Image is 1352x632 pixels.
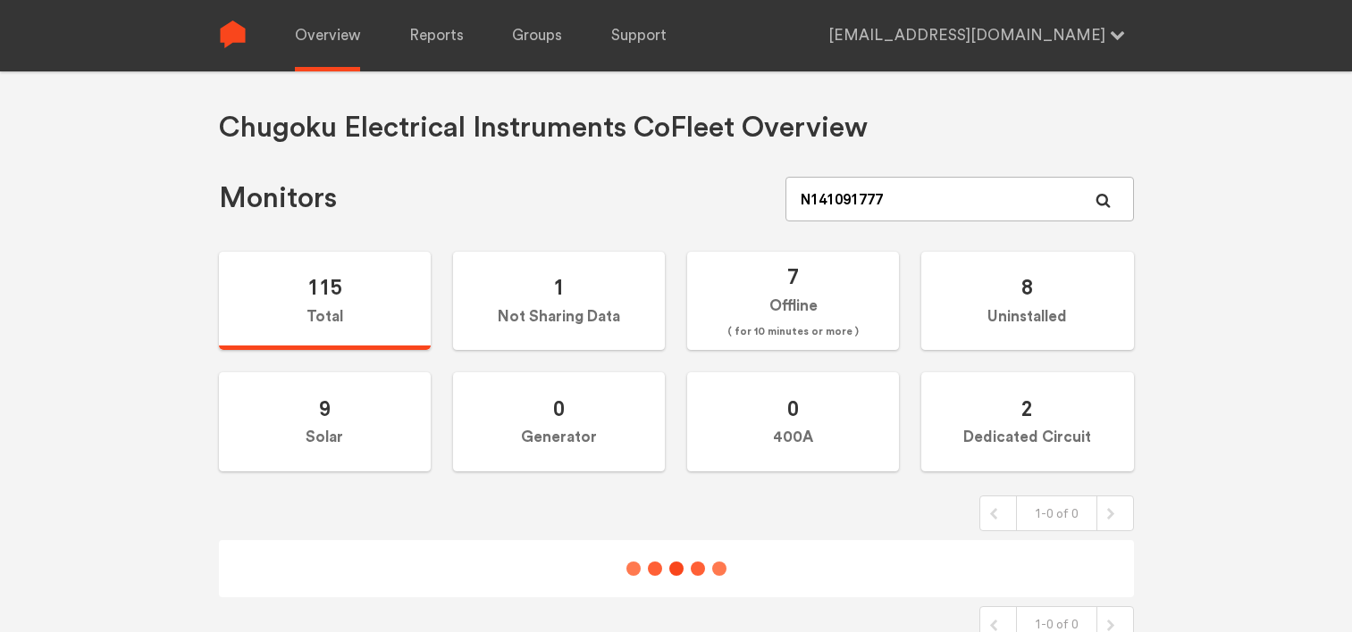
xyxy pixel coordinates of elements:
[453,372,665,471] label: Generator
[687,252,899,351] label: Offline
[921,252,1133,351] label: Uninstalled
[1016,496,1097,530] div: 1-0 of 0
[787,395,799,421] span: 0
[1021,274,1033,300] span: 8
[553,395,565,421] span: 0
[785,177,1133,221] input: Serial Number, job ID, name, address
[727,321,859,343] span: ( for 10 minutes or more )
[553,274,565,300] span: 1
[307,274,342,300] span: 115
[453,252,665,351] label: Not Sharing Data
[319,395,331,421] span: 9
[219,372,431,471] label: Solar
[787,263,799,289] span: 7
[219,110,868,146] h1: Chugoku Electrical Instruments Co Fleet Overview
[921,372,1133,471] label: Dedicated Circuit
[219,180,337,217] h1: Monitors
[219,21,247,48] img: Sense Logo
[1021,395,1033,421] span: 2
[687,372,899,471] label: 400A
[219,252,431,351] label: Total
